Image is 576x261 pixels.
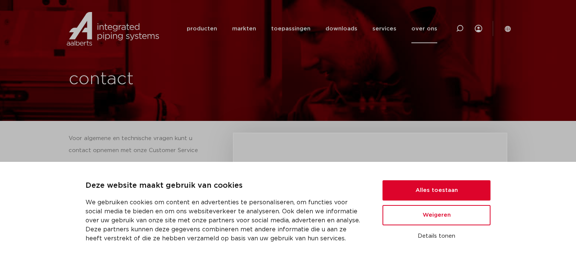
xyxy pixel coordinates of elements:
nav: Menu [187,14,437,43]
a: downloads [325,14,357,43]
button: Weigeren [382,205,490,225]
h1: contact [69,67,315,91]
a: services [372,14,396,43]
a: over ons [411,14,437,43]
p: Deze website maakt gebruik van cookies [85,180,364,192]
button: Details tonen [382,230,490,243]
div: my IPS [475,14,482,44]
a: toepassingen [271,14,310,43]
a: markten [232,14,256,43]
button: Alles toestaan [382,180,490,201]
a: producten [187,14,217,43]
p: We gebruiken cookies om content en advertenties te personaliseren, om functies voor social media ... [85,198,364,243]
div: Voor algemene en technische vragen kunt u contact opnemen met onze Customer Service [69,133,210,157]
